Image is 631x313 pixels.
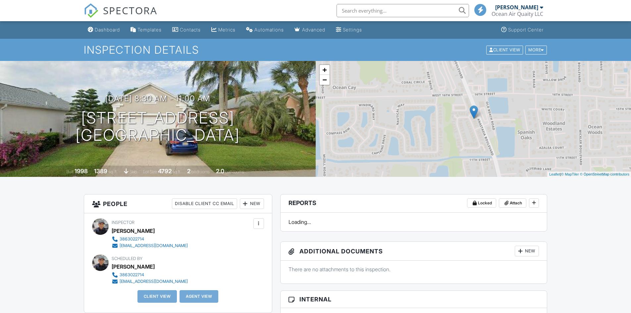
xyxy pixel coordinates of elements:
h3: Additional Documents [281,242,547,261]
h3: [DATE] 8:30 am - 11:00 am [105,94,210,103]
a: Client View [486,47,525,52]
a: © MapTiler [561,172,579,176]
div: Templates [137,27,162,32]
a: Templates [128,24,164,36]
a: [EMAIL_ADDRESS][DOMAIN_NAME] [112,242,188,249]
div: Ocean Air Quaity LLC [492,11,543,17]
a: 3863022714 [112,272,188,278]
div: [EMAIL_ADDRESS][DOMAIN_NAME] [120,279,188,284]
span: bedrooms [191,169,210,174]
a: Advanced [292,24,328,36]
div: 3863022714 [120,236,144,242]
a: 3863022714 [112,236,188,242]
span: Lot Size [143,169,157,174]
div: Metrics [218,27,236,32]
a: Settings [333,24,365,36]
span: bathrooms [225,169,244,174]
a: Automations (Basic) [243,24,287,36]
div: 1998 [75,168,88,175]
a: Leaflet [549,172,560,176]
div: Contacts [180,27,201,32]
span: Built [66,169,74,174]
div: 1389 [94,168,107,175]
h1: Inspection Details [84,44,548,56]
input: Search everything... [337,4,469,17]
div: Automations [254,27,284,32]
div: Client View [486,45,523,54]
div: Disable Client CC Email [172,198,237,209]
a: Zoom in [320,65,330,75]
span: slab [130,169,137,174]
p: There are no attachments to this inspection. [289,266,539,273]
div: New [515,246,539,256]
h3: Internal [281,291,547,308]
a: Support Center [499,24,546,36]
h3: People [84,194,272,213]
span: sq.ft. [173,169,181,174]
div: 4792 [158,168,172,175]
div: [EMAIL_ADDRESS][DOMAIN_NAME] [120,243,188,248]
div: 2.0 [216,168,224,175]
div: More [525,45,547,54]
div: | [548,172,631,177]
div: Support Center [508,27,544,32]
div: 3863022714 [120,272,144,278]
a: Zoom out [320,75,330,85]
span: sq. ft. [108,169,118,174]
div: Dashboard [95,27,120,32]
h1: [STREET_ADDRESS] [GEOGRAPHIC_DATA] [76,109,240,144]
div: 2 [187,168,190,175]
div: New [240,198,264,209]
a: Contacts [170,24,203,36]
div: [PERSON_NAME] [112,262,155,272]
a: © OpenStreetMap contributors [580,172,629,176]
div: [PERSON_NAME] [112,226,155,236]
a: Dashboard [85,24,123,36]
div: [PERSON_NAME] [495,4,538,11]
a: SPECTORA [84,9,157,23]
a: Metrics [209,24,238,36]
div: Settings [343,27,362,32]
span: Scheduled By [112,256,142,261]
span: Inspector [112,220,134,225]
span: SPECTORA [103,3,157,17]
img: The Best Home Inspection Software - Spectora [84,3,98,18]
a: [EMAIL_ADDRESS][DOMAIN_NAME] [112,278,188,285]
div: Advanced [302,27,325,32]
